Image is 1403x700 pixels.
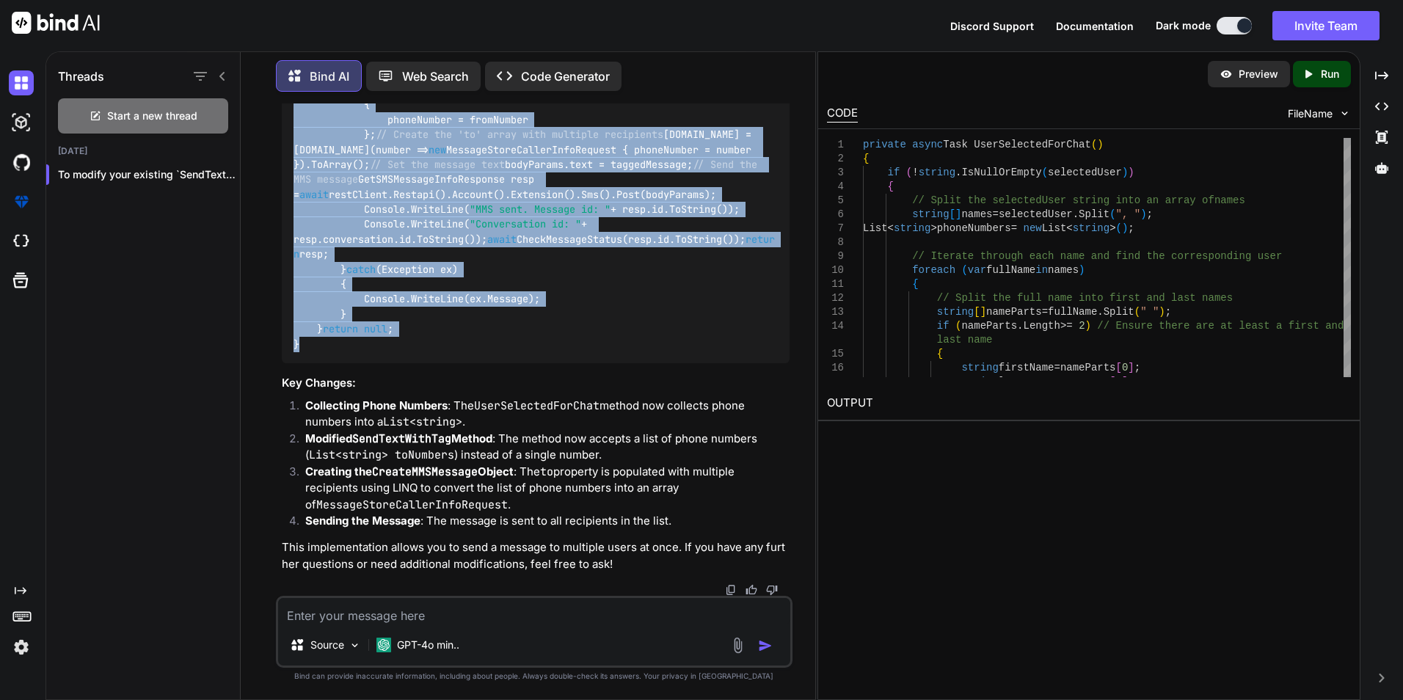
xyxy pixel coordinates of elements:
strong: Collecting Phone Numbers [305,398,448,412]
span: ; [1128,222,1134,234]
span: if [937,320,950,332]
img: icon [758,638,773,653]
span: string [961,362,998,373]
p: Web Search [402,68,469,85]
span: = [1054,362,1060,373]
span: = [992,208,998,220]
span: ( [1116,222,1122,234]
span: ] [1128,362,1134,373]
div: 5 [827,194,844,208]
h3: Key Changes: [282,375,790,392]
span: ( [1042,167,1048,178]
span: Split [1079,208,1109,220]
span: . [1097,306,1103,318]
img: darkAi-studio [9,110,34,135]
span: < [888,222,894,234]
h2: [DATE] [46,145,240,157]
li: : The method now collects phone numbers into a . [294,398,790,431]
span: firstName [999,362,1054,373]
span: var [968,264,986,276]
span: IsNullOrEmpty [961,167,1041,178]
span: private [863,139,906,150]
span: last name [937,334,993,346]
span: new [429,143,446,156]
span: { [912,278,918,290]
span: in [1035,264,1048,276]
span: [ [974,306,980,318]
code: List<string> [383,415,462,429]
span: ; [1147,208,1153,220]
span: Length [1023,320,1060,332]
span: Documentation [1056,20,1134,32]
span: . [1073,208,1079,220]
span: // Split the selectedUser string into an array of [912,194,1214,206]
code: UserSelectedForChat [474,398,600,413]
code: CreateMMSMessage [372,464,478,479]
span: ) [1122,222,1128,234]
span: ] [955,208,961,220]
span: { [863,153,869,164]
span: [ [1109,376,1115,387]
span: "Conversation id: " [470,218,581,231]
span: ; [1165,306,1171,318]
img: preview [1220,68,1233,81]
span: ) [1140,208,1146,220]
span: ) [1128,167,1134,178]
span: new [1023,222,1041,234]
span: >= [1060,320,1073,332]
span: ( [1091,139,1097,150]
span: foreach [912,264,955,276]
div: CODE [827,105,858,123]
img: chevron down [1338,107,1351,120]
p: Run [1321,67,1339,81]
img: copy [725,584,737,596]
span: " " [1140,306,1159,318]
img: dislike [766,584,778,596]
span: ", " [1116,208,1141,220]
span: 0 [1122,362,1128,373]
span: string [912,208,949,220]
span: // Send the MMS message [294,158,763,186]
span: string [1073,222,1109,234]
span: // Set the message text [370,158,505,171]
span: = [1011,222,1017,234]
span: > [1109,222,1115,234]
span: Start a new thread [107,109,197,123]
span: phoneNumbers [937,222,1011,234]
span: ] [980,306,986,318]
img: darkChat [9,70,34,95]
h1: Threads [58,68,104,85]
span: { [937,348,943,360]
span: ] [1122,376,1128,387]
div: 4 [827,180,844,194]
span: < [1066,222,1072,234]
img: githubDark [9,150,34,175]
img: settings [9,635,34,660]
span: List [863,222,888,234]
li: : The message is sent to all recipients in the list. [294,513,790,533]
span: "MMS sent. Message id: " [470,203,611,216]
img: like [746,584,757,596]
span: nameParts [961,320,1017,332]
span: 1 [1116,376,1122,387]
img: Bind AI [12,12,100,34]
code: List<string> toNumbers [309,448,454,462]
span: ( [1134,306,1140,318]
div: 13 [827,305,844,319]
span: ( [955,320,961,332]
code: SendTextWithTag [352,431,451,446]
span: string [961,376,998,387]
div: 6 [827,208,844,222]
p: GPT-4o min.. [397,638,459,652]
span: ) [1159,306,1165,318]
span: ! [912,167,918,178]
code: to [540,464,553,479]
span: . [955,167,961,178]
div: 17 [827,375,844,389]
span: { [888,181,894,192]
span: fullName [986,264,1035,276]
span: Split [1104,306,1134,318]
div: 3 [827,166,844,180]
span: Task UserSelectedForChat [943,139,1091,150]
div: 8 [827,236,844,249]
